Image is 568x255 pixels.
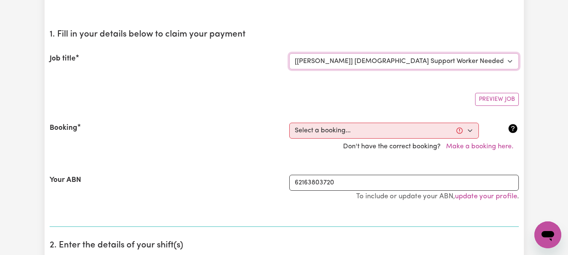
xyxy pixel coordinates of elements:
button: Preview Job [475,93,519,106]
h2: 1. Fill in your details below to claim your payment [50,29,519,40]
iframe: Button to launch messaging window [534,221,561,248]
small: To include or update your ABN, . [356,193,519,200]
button: Make a booking here. [441,139,519,155]
h2: 2. Enter the details of your shift(s) [50,240,519,251]
a: update your profile [455,193,517,200]
label: Booking [50,123,77,134]
span: Don't have the correct booking? [343,143,519,150]
label: Job title [50,53,76,64]
label: Your ABN [50,175,81,186]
